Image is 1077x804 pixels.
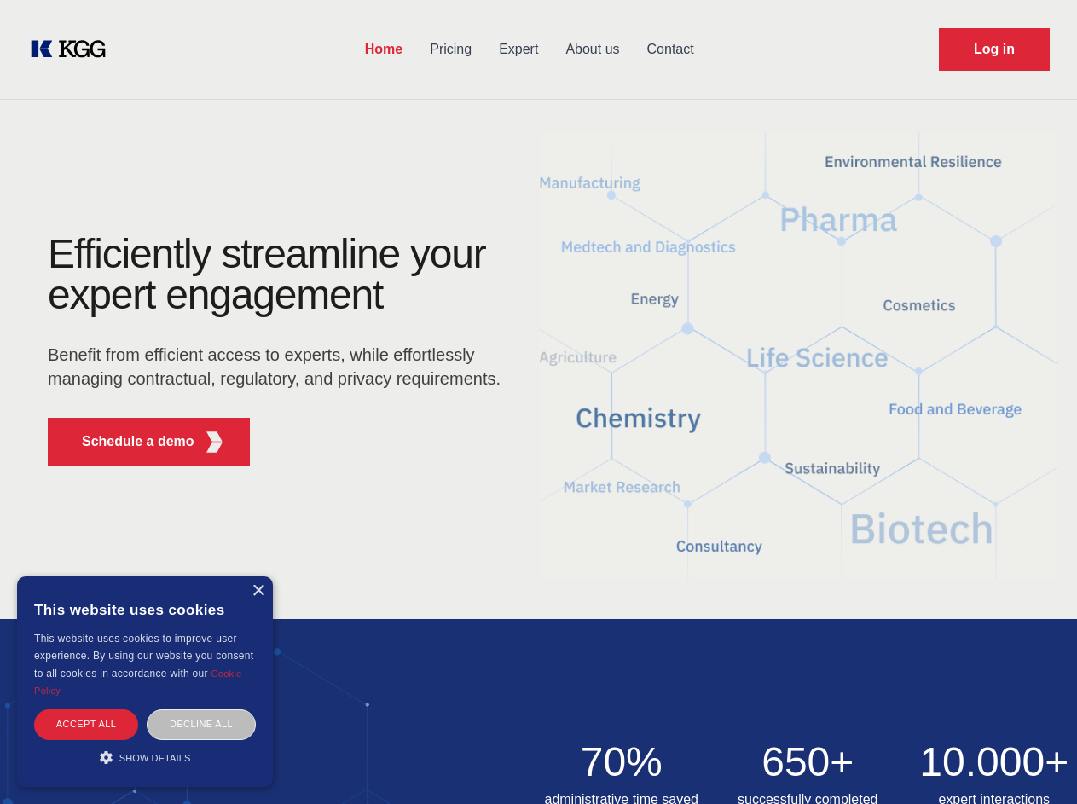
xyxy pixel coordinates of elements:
a: Home [351,27,416,72]
div: Accept all [34,709,138,739]
div: This website uses cookies [34,589,256,630]
p: Benefit from efficient access to experts, while effortlessly managing contractual, regulatory, an... [48,343,512,390]
h2: 70% [539,742,705,783]
h2: 650+ [725,742,891,783]
a: About us [552,27,633,72]
a: KOL Knowledge Platform: Talk to Key External Experts (KEE) [27,36,119,63]
a: Contact [634,27,708,72]
button: Schedule a demoKGG Fifth Element RED [48,418,250,466]
span: Show details [119,753,191,763]
h1: Efficiently streamline your expert engagement [48,234,512,315]
p: Schedule a demo [82,431,194,452]
a: Request Demo [939,28,1050,71]
div: Decline all [147,709,256,739]
a: Expert [485,27,552,72]
img: KGG Fifth Element RED [539,111,1057,602]
div: Show details [34,749,256,766]
img: KGG Fifth Element RED [204,431,225,453]
a: Pricing [416,27,485,72]
iframe: Chat Widget [992,722,1077,804]
a: Cookie Policy [34,668,242,696]
span: This website uses cookies to improve user experience. By using our website you consent to all coo... [34,633,253,680]
div: Close [252,585,264,598]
